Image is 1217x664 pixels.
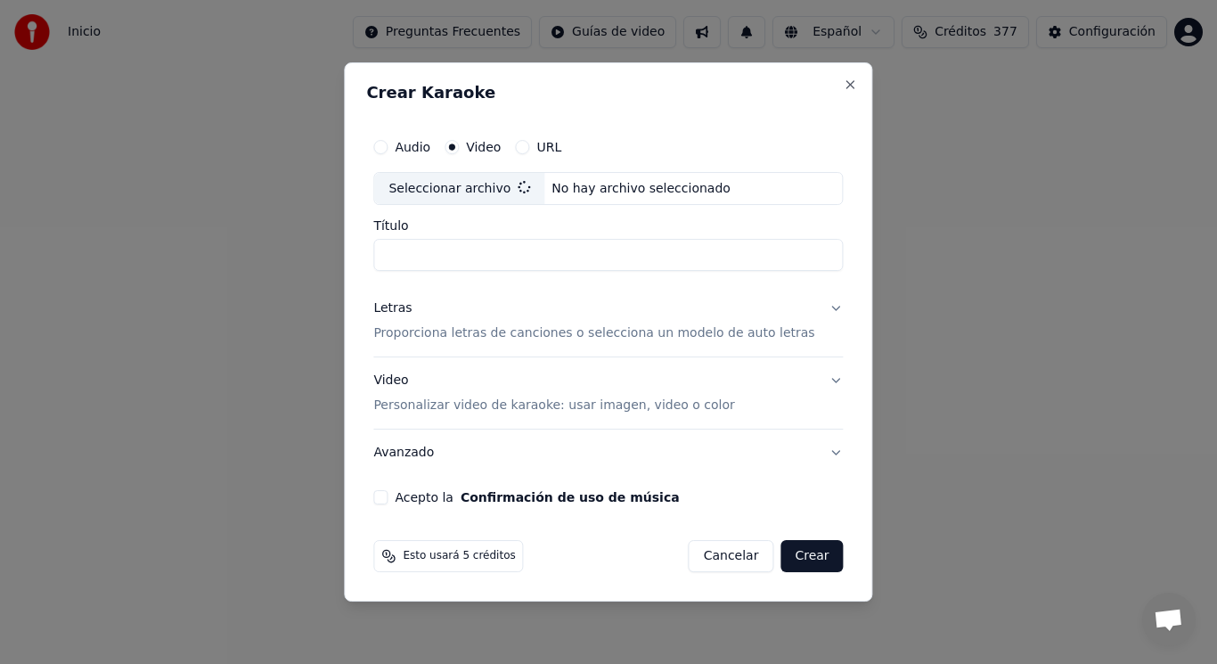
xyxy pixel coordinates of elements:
[403,549,515,563] span: Esto usará 5 créditos
[466,141,501,153] label: Video
[395,141,430,153] label: Audio
[374,173,544,205] div: Seleccionar archivo
[373,325,814,343] p: Proporciona letras de canciones o selecciona un modelo de auto letras
[395,491,679,504] label: Acepto la
[373,286,843,357] button: LetrasProporciona letras de canciones o selecciona un modelo de auto letras
[689,540,774,572] button: Cancelar
[373,430,843,476] button: Avanzado
[373,373,734,415] div: Video
[544,180,738,198] div: No hay archivo seleccionado
[780,540,843,572] button: Crear
[461,491,680,504] button: Acepto la
[373,300,412,318] div: Letras
[536,141,561,153] label: URL
[373,358,843,430] button: VideoPersonalizar video de karaoke: usar imagen, video o color
[373,397,734,414] p: Personalizar video de karaoke: usar imagen, video o color
[366,85,850,101] h2: Crear Karaoke
[373,220,843,233] label: Título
